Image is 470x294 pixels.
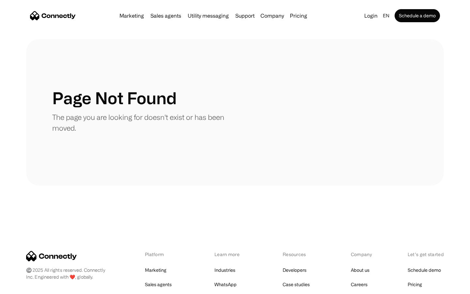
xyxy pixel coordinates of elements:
[283,280,310,289] a: Case studies
[52,88,177,108] h1: Page Not Found
[383,11,389,20] div: en
[283,251,317,258] div: Resources
[145,251,180,258] div: Platform
[351,266,369,275] a: About us
[395,9,440,22] a: Schedule a demo
[408,251,444,258] div: Let’s get started
[283,266,306,275] a: Developers
[214,266,235,275] a: Industries
[117,13,147,18] a: Marketing
[185,13,231,18] a: Utility messaging
[260,11,284,20] div: Company
[233,13,257,18] a: Support
[351,280,368,289] a: Careers
[408,280,422,289] a: Pricing
[148,13,184,18] a: Sales agents
[145,280,172,289] a: Sales agents
[408,266,441,275] a: Schedule demo
[351,251,374,258] div: Company
[145,266,166,275] a: Marketing
[287,13,310,18] a: Pricing
[214,280,237,289] a: WhatsApp
[7,282,39,292] aside: Language selected: English
[214,251,249,258] div: Learn more
[13,283,39,292] ul: Language list
[362,11,380,20] a: Login
[52,112,235,133] p: The page you are looking for doesn't exist or has been moved.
